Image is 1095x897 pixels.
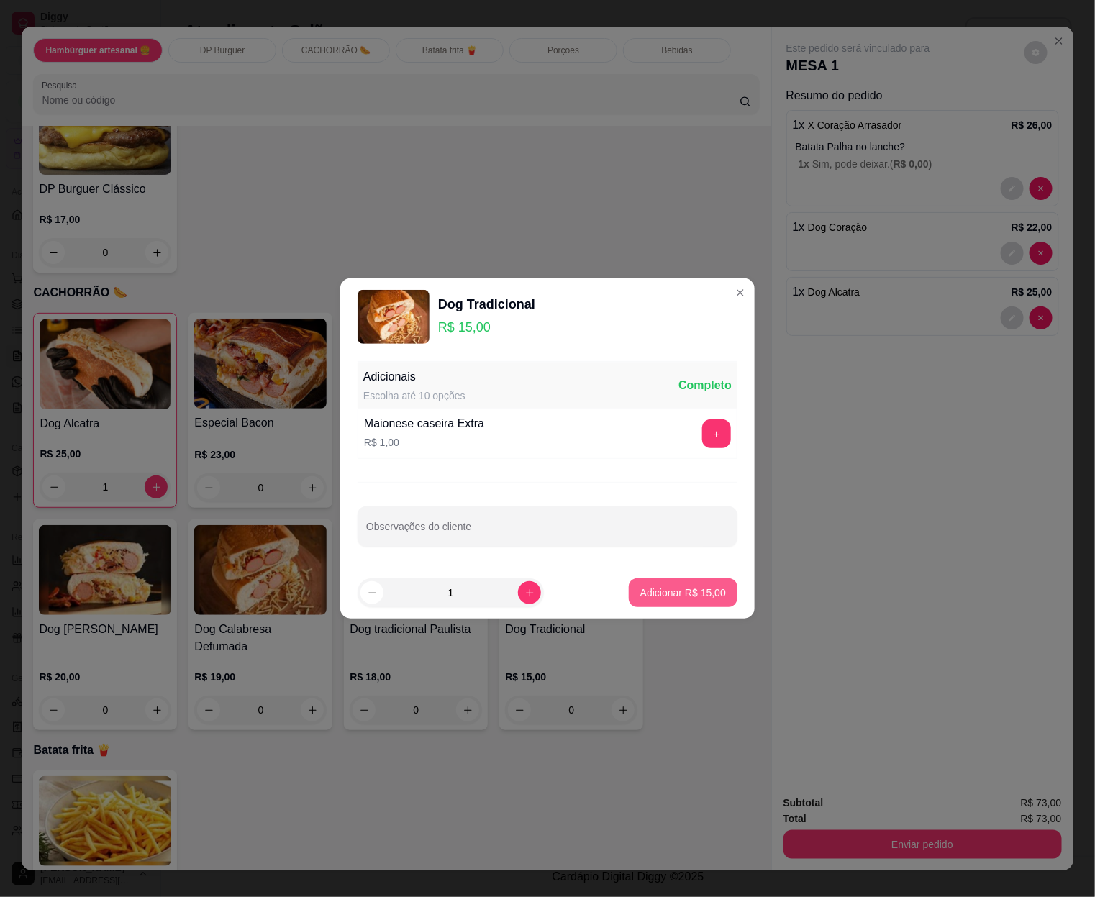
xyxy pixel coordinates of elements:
div: Maionese caseira Extra [364,415,484,432]
p: Adicionar R$ 15,00 [640,586,726,600]
button: add [702,419,731,448]
div: Adicionais [363,368,465,386]
div: Completo [678,377,732,394]
button: Adicionar R$ 15,00 [629,578,737,607]
div: Escolha até 10 opções [363,388,465,403]
div: Dog Tradicional [438,294,535,314]
button: increase-product-quantity [518,581,541,604]
p: R$ 15,00 [438,317,535,337]
input: Observações do cliente [366,525,729,539]
img: product-image [358,290,430,344]
button: decrease-product-quantity [360,581,383,604]
button: Close [729,281,752,304]
p: R$ 1,00 [364,435,484,450]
